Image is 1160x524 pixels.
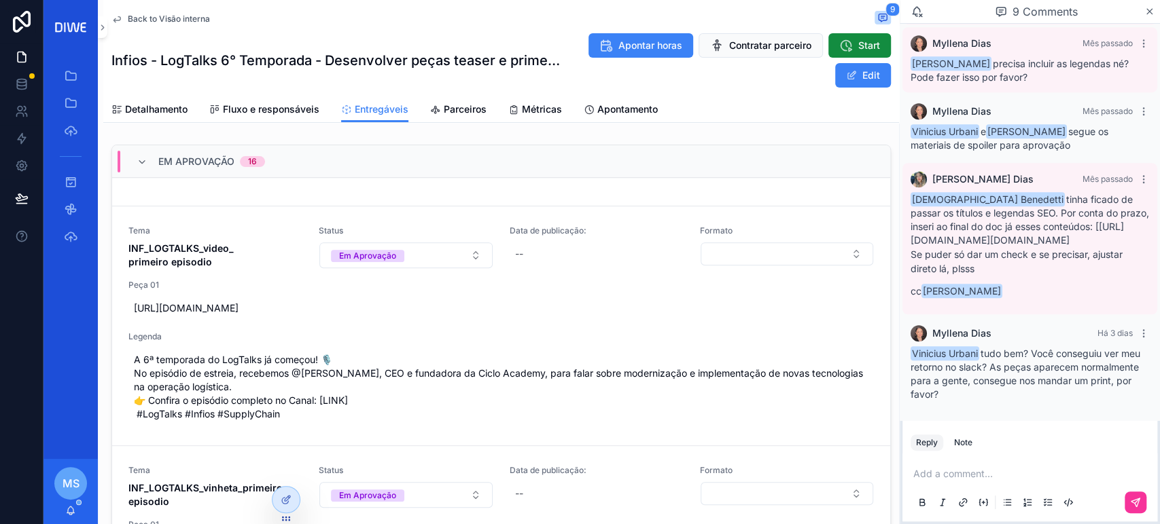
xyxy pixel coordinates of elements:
span: [PERSON_NAME] [986,124,1067,138]
span: Mês passado [1083,174,1133,184]
span: Formato [700,225,874,236]
button: Reply [911,434,943,451]
div: -- [515,487,523,500]
span: Em Aprovação [158,155,234,168]
a: Métricas [508,97,562,124]
a: Entregáveis [341,97,408,123]
span: Data de publicação: [510,465,684,476]
button: Start [828,33,891,58]
a: Apontamento [584,97,658,124]
button: Select Button [701,482,873,505]
span: Myllena Dias [932,326,991,340]
button: Edit [835,63,891,88]
span: Status [319,465,493,476]
h1: Infios - LogTalks 6° Temporada - Desenvolver peças teaser e primeiro episódio [111,51,561,70]
span: Vinicius Urbani [911,346,979,360]
button: Contratar parceiro [699,33,823,58]
button: Select Button [319,242,492,268]
span: Métricas [522,102,562,116]
span: [PERSON_NAME] [921,284,1002,298]
a: Parceiros [430,97,487,124]
span: Back to Visão interna [128,14,210,24]
span: Há 3 dias [1097,328,1133,338]
strong: INF_LOGTALKS_video_ primeiro episodio [128,242,236,267]
button: Apontar horas [588,33,693,58]
span: Contratar parceiro [729,39,811,52]
span: Peça 01 [128,280,874,291]
span: Tema [128,225,302,236]
p: Se puder só dar um check e se precisar, ajustar direto lá, plsss [911,247,1149,276]
span: Legenda [128,331,874,342]
div: scrollable content [43,54,98,266]
div: Em Aprovação [339,250,396,262]
span: precisa incluir as legendas né? Pode fazer isso por favor? [911,58,1129,83]
div: -- [515,247,523,261]
img: App logo [52,19,90,36]
span: Data de publicação: [510,225,684,236]
span: e segue os materiais de spoiler para aprovação [911,126,1108,151]
span: Apontar horas [618,39,682,52]
span: Formato [700,465,874,476]
span: [PERSON_NAME] Dias [932,172,1034,186]
div: tinha ficado de passar os títulos e legendas SEO. Por conta do prazo, inseri ao final do doc já e... [911,193,1149,298]
a: Fluxo e responsáveis [209,97,319,124]
span: Tema [128,465,302,476]
span: [PERSON_NAME] [911,56,991,71]
span: Mês passado [1083,106,1133,116]
a: Back to Visão interna [111,14,210,24]
span: 9 [885,3,900,16]
p: cc [911,284,1149,298]
strong: INF_LOGTALKS_vinheta_primeiro episodio [128,482,285,507]
div: Em Aprovação [339,489,396,502]
span: Apontamento [597,102,658,116]
span: A 6ª temporada do LogTalks já começou! 🎙️ No episódio de estreia, recebemos @[PERSON_NAME], CEO e... [134,353,868,421]
button: 9 [875,11,891,27]
a: TemaINF_LOGTALKS_video_ primeiro episodioStatusSelect ButtonData de publicação:--FormatoSelect Bu... [112,206,890,446]
button: Note [949,434,978,451]
span: Mês passado [1083,38,1133,48]
span: Start [858,39,880,52]
span: tudo bem? Você conseguiu ver meu retorno no slack? As peças aparecem normalmente para a gente, co... [911,348,1140,400]
span: MS [63,475,80,491]
span: Status [319,225,493,236]
span: Myllena Dias [932,105,991,118]
span: 9 Comments [1013,3,1078,20]
a: Detalhamento [111,97,188,124]
span: Detalhamento [125,102,188,116]
span: [URL][DOMAIN_NAME] [134,301,868,315]
div: Note [954,437,972,448]
button: Select Button [319,482,492,508]
span: Vinicius Urbani [911,124,979,138]
span: Myllena Dias [932,37,991,50]
span: Parceiros [444,102,487,116]
span: Fluxo e responsáveis [223,102,319,116]
button: Select Button [701,242,873,265]
span: Entregáveis [355,102,408,116]
span: [DEMOGRAPHIC_DATA] Benedetti [911,192,1065,206]
div: 16 [248,156,257,167]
